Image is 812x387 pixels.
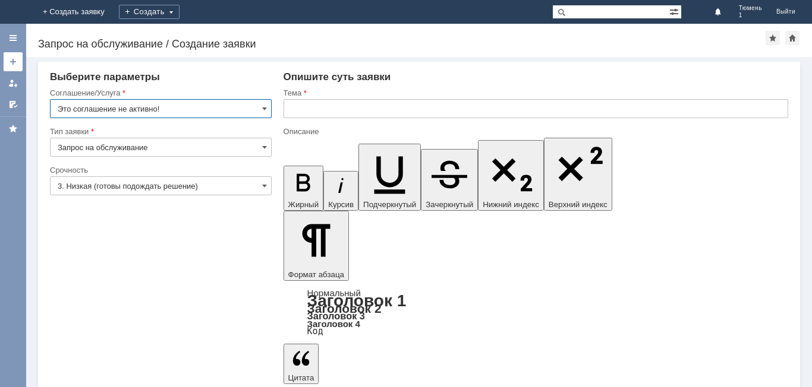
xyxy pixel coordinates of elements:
[426,200,473,209] span: Зачеркнутый
[307,319,360,329] a: Заголовок 4
[119,5,180,19] div: Создать
[284,344,319,384] button: Цитата
[307,288,361,298] a: Нормальный
[328,200,354,209] span: Курсив
[284,89,786,97] div: Тема
[323,171,358,211] button: Курсив
[284,166,324,211] button: Жирный
[766,31,780,45] div: Добавить в избранное
[288,200,319,209] span: Жирный
[483,200,539,209] span: Нижний индекс
[4,52,23,71] a: Создать заявку
[478,140,544,211] button: Нижний индекс
[739,5,762,12] span: Тюмень
[50,89,269,97] div: Соглашение/Услуга
[38,38,766,50] div: Запрос на обслуживание / Создание заявки
[4,95,23,114] a: Мои согласования
[363,200,416,209] span: Подчеркнутый
[284,211,349,281] button: Формат абзаца
[549,200,608,209] span: Верхний индекс
[288,270,344,279] span: Формат абзаца
[288,373,314,382] span: Цитата
[307,310,365,321] a: Заголовок 3
[284,289,788,335] div: Формат абзаца
[284,71,391,83] span: Опишите суть заявки
[284,128,786,135] div: Описание
[669,5,681,17] span: Расширенный поиск
[421,149,478,211] button: Зачеркнутый
[307,291,407,310] a: Заголовок 1
[307,326,323,337] a: Код
[50,128,269,135] div: Тип заявки
[50,166,269,174] div: Срочность
[307,302,382,315] a: Заголовок 2
[50,71,160,83] span: Выберите параметры
[739,12,762,19] span: 1
[4,74,23,93] a: Мои заявки
[358,144,421,211] button: Подчеркнутый
[785,31,800,45] div: Сделать домашней страницей
[544,138,612,211] button: Верхний индекс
